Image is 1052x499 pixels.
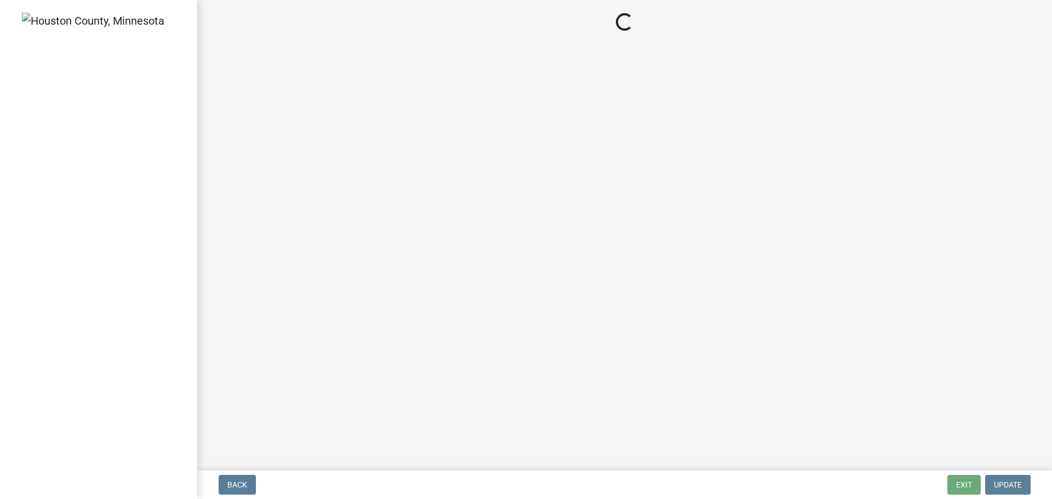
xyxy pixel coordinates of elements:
[227,480,247,489] span: Back
[22,13,164,29] img: Houston County, Minnesota
[985,475,1031,495] button: Update
[994,480,1022,489] span: Update
[947,475,981,495] button: Exit
[219,475,256,495] button: Back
